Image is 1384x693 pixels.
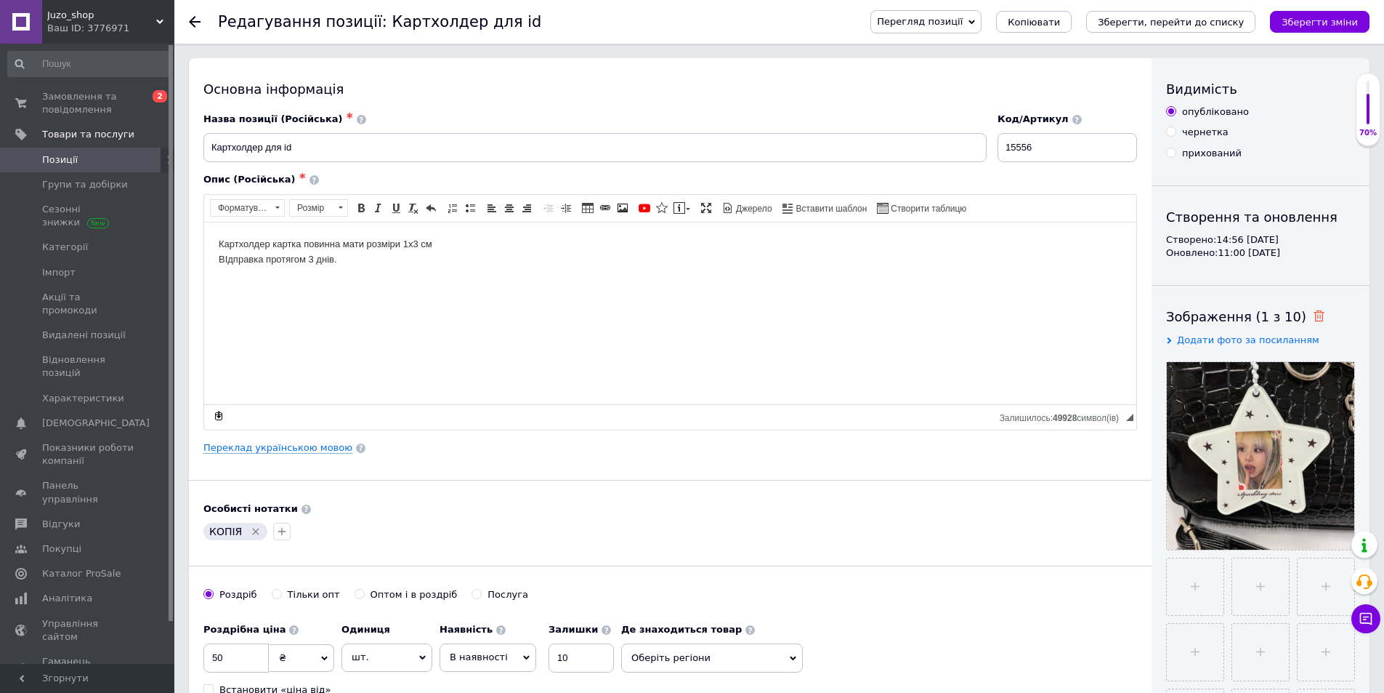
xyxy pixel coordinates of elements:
[1000,409,1126,423] div: Кiлькiсть символiв
[1182,105,1249,119] div: опубліковано
[671,200,692,216] a: Вставити повідомлення
[210,199,285,217] a: Форматування
[1166,80,1355,98] div: Видимість
[42,178,128,191] span: Групи та добірки
[720,200,774,216] a: Джерело
[288,588,340,601] div: Тільки опт
[484,200,500,216] a: По лівому краю
[1166,308,1355,326] div: Зображення (1 з 10)
[42,329,126,342] span: Видалені позиції
[1351,604,1380,633] button: Чат з покупцем
[1053,413,1077,423] span: 49928
[289,199,348,217] a: Розмір
[42,479,134,505] span: Панель управління
[1356,73,1380,146] div: 70% Якість заповнення
[875,200,968,216] a: Створити таблицю
[203,113,343,124] span: Назва позиції (Російська)
[541,200,557,216] a: Зменшити відступ
[1008,17,1060,28] span: Копіювати
[549,624,598,635] b: Залишки
[42,592,92,605] span: Аналітика
[42,392,124,405] span: Характеристики
[353,200,369,216] a: Жирний (Ctrl+B)
[42,291,134,317] span: Акції та промокоди
[501,200,517,216] a: По центру
[347,111,353,121] span: ✱
[203,624,286,635] b: Роздрібна ціна
[42,542,81,556] span: Покупці
[42,128,134,141] span: Товари та послуги
[487,588,528,601] div: Послуга
[371,588,458,601] div: Оптом і в роздріб
[877,16,963,27] span: Перегляд позиції
[597,200,613,216] a: Вставити/Редагувати посилання (Ctrl+L)
[204,223,1136,404] iframe: Редактор, 05282467-1FDA-4C9E-AC9D-E51990CCAFE9
[47,22,174,35] div: Ваш ID: 3776971
[794,203,867,215] span: Вставити шаблон
[462,200,478,216] a: Вставити/видалити маркований список
[1126,414,1133,421] span: Потягніть для зміни розмірів
[250,526,262,537] svg: Видалити мітку
[405,200,421,216] a: Видалити форматування
[42,353,134,380] span: Відновлення позицій
[519,200,535,216] a: По правому краю
[615,200,631,216] a: Зображення
[1166,208,1355,226] div: Створення та оновлення
[1356,128,1380,138] div: 70%
[7,51,171,77] input: Пошук
[203,174,296,185] span: Опис (Російська)
[203,80,1137,98] div: Основна інформація
[996,11,1072,33] button: Копіювати
[219,588,257,601] div: Роздріб
[290,200,333,216] span: Розмір
[299,172,306,181] span: ✱
[341,644,432,671] span: шт.
[42,567,121,580] span: Каталог ProSale
[341,624,390,635] b: Одиниця
[889,203,966,215] span: Створити таблицю
[42,90,134,116] span: Замовлення та повідомлення
[42,441,134,468] span: Показники роботи компанії
[1166,233,1355,247] div: Створено: 14:56 [DATE]
[42,518,80,531] span: Відгуки
[1166,247,1355,260] div: Оновлено: 11:00 [DATE]
[42,655,134,681] span: Гаманець компанії
[1270,11,1369,33] button: Зберегти зміни
[203,503,298,514] b: Особисті нотатки
[654,200,670,216] a: Вставити іконку
[734,203,772,215] span: Джерело
[1086,11,1255,33] button: Зберегти, перейти до списку
[423,200,439,216] a: Повернути (Ctrl+Z)
[211,200,270,216] span: Форматування
[1182,147,1242,160] div: прихований
[1282,17,1358,28] i: Зберегти зміни
[42,417,150,430] span: [DEMOGRAPHIC_DATA]
[388,200,404,216] a: Підкреслений (Ctrl+U)
[209,526,242,537] span: КОПІЯ
[42,153,78,167] span: Позиції
[1098,17,1244,28] i: Зберегти, перейти до списку
[279,652,286,663] span: ₴
[698,200,714,216] a: Максимізувати
[371,200,387,216] a: Курсив (Ctrl+I)
[780,200,870,216] a: Вставити шаблон
[189,16,201,28] div: Повернутися назад
[153,90,167,103] span: 2
[1177,335,1319,345] span: Додати фото за посиланням
[42,203,134,229] span: Сезонні знижки
[47,9,156,22] span: Juzo_shop
[445,200,461,216] a: Вставити/видалити нумерований список
[203,644,269,673] input: 0
[558,200,574,216] a: Збільшити відступ
[218,13,541,31] h1: Редагування позиції: Картхолдер для id
[621,624,742,635] b: Де знаходиться товар
[203,442,352,454] a: Переклад українською мовою
[203,133,987,162] input: Наприклад, H&M жіноча сукня зелена 38 розмір вечірня максі з блискітками
[636,200,652,216] a: Додати відео з YouTube
[42,266,76,279] span: Імпорт
[549,644,614,673] input: -
[42,617,134,644] span: Управління сайтом
[450,652,508,662] span: В наявності
[440,624,493,635] b: Наявність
